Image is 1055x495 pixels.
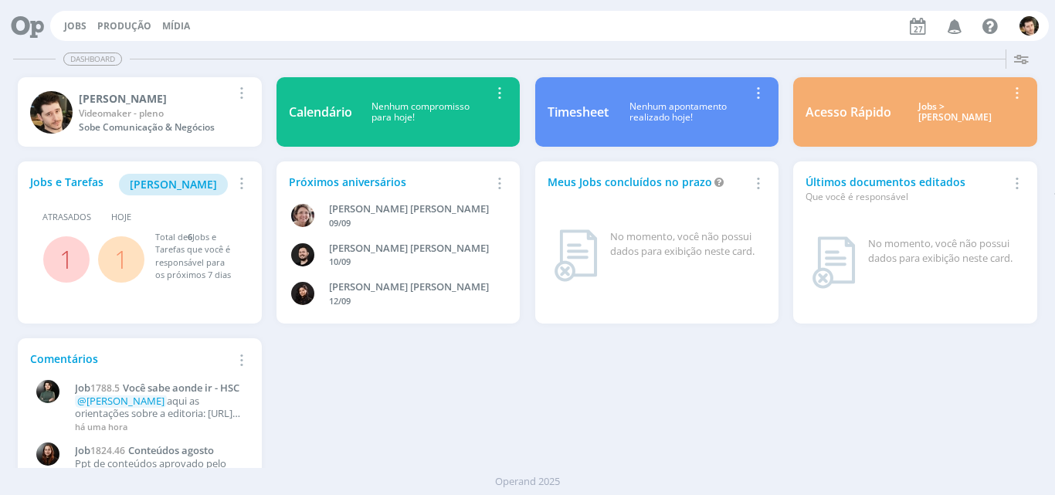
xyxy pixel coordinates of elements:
[79,107,231,120] div: Videomaker - pleno
[806,103,891,121] div: Acesso Rápido
[806,174,1006,204] div: Últimos documentos editados
[59,242,73,276] a: 1
[79,90,231,107] div: Vinícius Marques
[329,241,492,256] div: Bruno Corralo Granata
[128,443,214,457] span: Conteúdos agosto
[329,295,351,307] span: 12/09
[291,282,314,305] img: L
[75,458,241,482] p: Ppt de conteúdos aprovado pelo cliente!
[329,202,492,217] div: Aline Beatriz Jackisch
[97,19,151,32] a: Produção
[42,211,91,224] span: Atrasados
[158,20,195,32] button: Mídia
[36,380,59,403] img: M
[155,231,234,282] div: Total de Jobs e Tarefas que você é responsável para os próximos 7 dias
[554,229,598,282] img: dashboard_not_found.png
[162,19,190,32] a: Mídia
[111,211,131,224] span: Hoje
[36,442,59,466] img: E
[114,242,128,276] a: 1
[93,20,156,32] button: Produção
[30,91,73,134] img: V
[609,101,748,124] div: Nenhum apontamento realizado hoje!
[1019,16,1039,36] img: V
[18,77,261,147] a: V[PERSON_NAME]Videomaker - plenoSobe Comunicação & Negócios
[610,229,760,259] div: No momento, você não possui dados para exibição neste card.
[119,174,228,195] button: [PERSON_NAME]
[291,204,314,227] img: A
[329,280,492,295] div: Luana da Silva de Andrade
[812,236,856,289] img: dashboard_not_found.png
[289,174,490,190] div: Próximos aniversários
[903,101,1006,124] div: Jobs > [PERSON_NAME]
[535,77,779,147] a: TimesheetNenhum apontamentorealizado hoje!
[75,421,127,432] span: há uma hora
[130,177,217,192] span: [PERSON_NAME]
[75,445,241,457] a: Job1824.46Conteúdos agosto
[77,394,165,408] span: @[PERSON_NAME]
[123,381,239,395] span: Você sabe aonde ir - HSC
[289,103,352,121] div: Calendário
[352,101,490,124] div: Nenhum compromisso para hoje!
[188,231,192,242] span: 6
[329,256,351,267] span: 10/09
[1019,12,1040,39] button: V
[63,53,122,66] span: Dashboard
[329,217,351,229] span: 09/09
[75,395,241,419] p: aqui as orientações sobre a editoria: [URL][DOMAIN_NAME]
[119,176,228,191] a: [PERSON_NAME]
[548,103,609,121] div: Timesheet
[868,236,1018,266] div: No momento, você não possui dados para exibição neste card.
[548,174,748,190] div: Meus Jobs concluídos no prazo
[30,174,231,195] div: Jobs e Tarefas
[79,120,231,134] div: Sobe Comunicação & Negócios
[75,382,241,395] a: Job1788.5Você sabe aonde ir - HSC
[64,19,87,32] a: Jobs
[30,351,231,367] div: Comentários
[806,190,1006,204] div: Que você é responsável
[90,444,125,457] span: 1824.46
[59,20,91,32] button: Jobs
[90,381,120,395] span: 1788.5
[291,243,314,266] img: B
